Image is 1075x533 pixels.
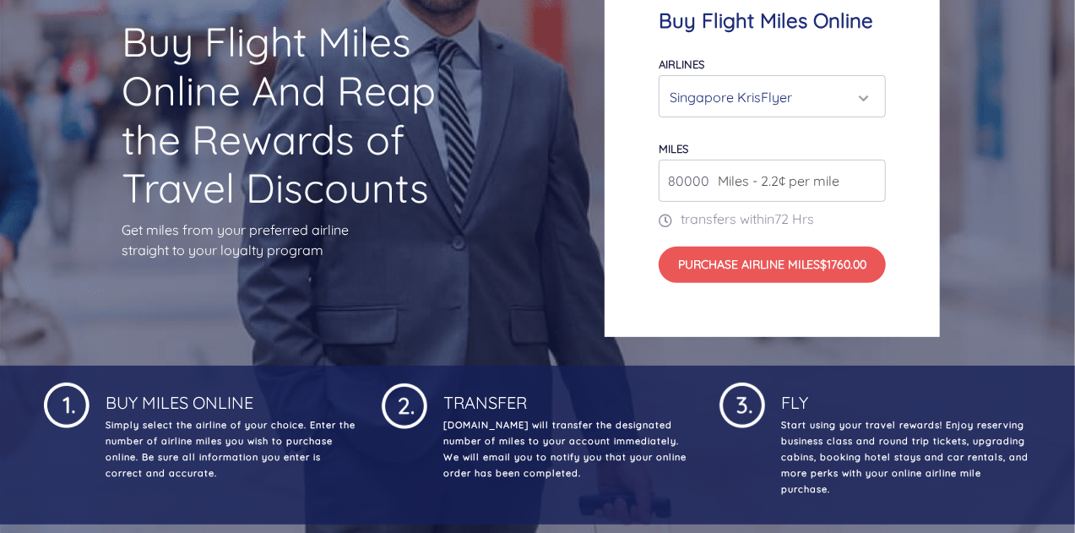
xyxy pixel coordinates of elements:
[122,220,470,260] p: Get miles from your preferred airline straight to your loyalty program
[821,257,867,272] span: $1760.00
[659,8,886,33] h4: Buy Flight Miles Online
[779,379,1032,413] h4: Fly
[44,379,90,428] img: 1
[659,209,886,229] p: transfers within
[659,142,688,155] label: miles
[441,379,694,413] h4: Transfer
[382,379,427,429] img: 1
[659,75,886,117] button: Singapore KrisFlyer
[659,247,886,283] button: Purchase Airline Miles$1760.00
[103,417,356,481] p: Simply select the airline of your choice. Enter the number of airline miles you wish to purchase ...
[779,417,1032,498] p: Start using your travel rewards! Enjoy reserving business class and round trip tickets, upgrading...
[670,81,865,113] div: Singapore KrisFlyer
[103,379,356,413] h4: Buy Miles Online
[774,210,814,227] span: 72 Hrs
[719,379,765,428] img: 1
[659,57,704,71] label: Airlines
[709,171,839,191] span: Miles - 2.2¢ per mile
[441,417,694,481] p: [DOMAIN_NAME] will transfer the designated number of miles to your account immediately. We will e...
[122,18,470,212] h1: Buy Flight Miles Online And Reap the Rewards of Travel Discounts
